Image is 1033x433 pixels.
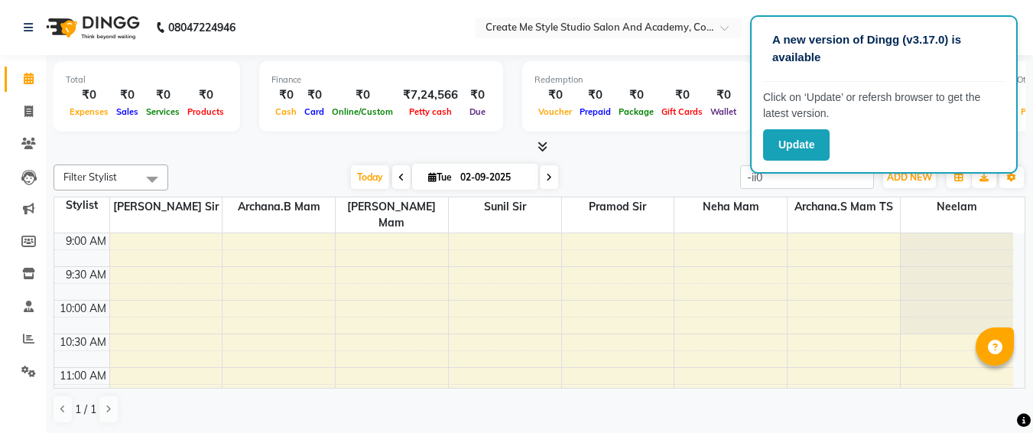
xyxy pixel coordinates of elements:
[63,171,117,183] span: Filter Stylist
[901,197,1013,216] span: Neelam
[336,197,448,233] span: [PERSON_NAME] mam
[707,106,740,117] span: Wallet
[66,106,112,117] span: Expenses
[328,106,397,117] span: Online/Custom
[300,106,328,117] span: Card
[112,106,142,117] span: Sales
[110,197,223,216] span: [PERSON_NAME] sir
[405,106,456,117] span: Petty cash
[271,73,491,86] div: Finance
[63,267,109,283] div: 9:30 AM
[887,171,932,183] span: ADD NEW
[883,167,936,188] button: ADD NEW
[168,6,236,49] b: 08047224946
[788,197,900,216] span: Archana.S mam TS
[271,86,300,104] div: ₹0
[351,165,389,189] span: Today
[449,197,561,216] span: Sunil sir
[184,86,228,104] div: ₹0
[66,86,112,104] div: ₹0
[75,402,96,418] span: 1 / 1
[300,86,328,104] div: ₹0
[534,86,576,104] div: ₹0
[39,6,144,49] img: logo
[112,86,142,104] div: ₹0
[658,106,707,117] span: Gift Cards
[464,86,491,104] div: ₹0
[615,86,658,104] div: ₹0
[66,73,228,86] div: Total
[707,86,740,104] div: ₹0
[142,106,184,117] span: Services
[456,166,532,189] input: 2025-09-02
[562,197,674,216] span: Pramod sir
[534,106,576,117] span: Voucher
[466,106,489,117] span: Due
[271,106,300,117] span: Cash
[763,129,830,161] button: Update
[674,197,787,216] span: Neha mam
[772,31,996,66] p: A new version of Dingg (v3.17.0) is available
[57,301,109,317] div: 10:00 AM
[969,372,1018,418] iframe: chat widget
[534,73,740,86] div: Redemption
[328,86,397,104] div: ₹0
[615,106,658,117] span: Package
[54,197,109,213] div: Stylist
[424,171,456,183] span: Tue
[142,86,184,104] div: ₹0
[63,233,109,249] div: 9:00 AM
[658,86,707,104] div: ₹0
[576,106,615,117] span: Prepaid
[57,368,109,384] div: 11:00 AM
[763,90,1005,122] p: Click on ‘Update’ or refersh browser to get the latest version.
[184,106,228,117] span: Products
[223,197,335,216] span: Archana.B mam
[397,86,464,104] div: ₹7,24,566
[740,165,874,189] input: Search Appointment
[57,334,109,350] div: 10:30 AM
[576,86,615,104] div: ₹0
